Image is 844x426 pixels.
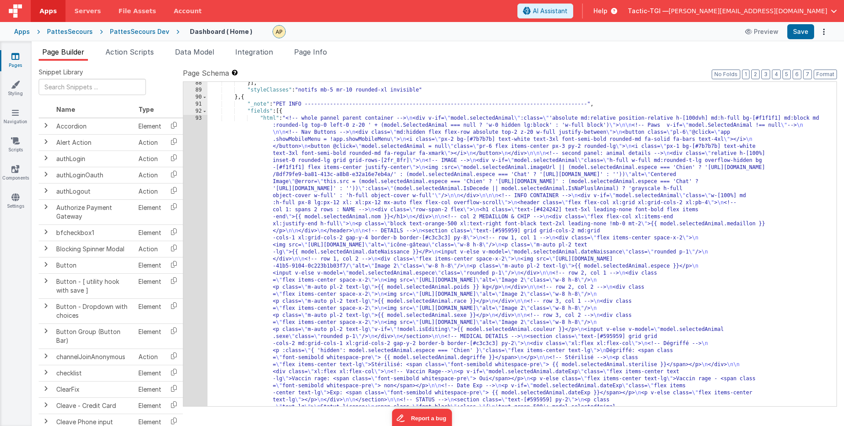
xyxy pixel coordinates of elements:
[135,323,165,349] td: Element
[53,224,135,241] td: bfcheckbox1
[183,101,207,108] div: 91
[803,70,812,79] button: 7
[135,397,165,414] td: Element
[751,70,760,79] button: 2
[135,257,165,273] td: Element
[53,273,135,298] td: Button - [ utility hook with save ]
[135,273,165,298] td: Element
[782,70,791,79] button: 5
[593,7,608,15] span: Help
[628,7,669,15] span: Tactic-TGI —
[533,7,568,15] span: AI Assistant
[183,108,207,115] div: 92
[47,27,93,36] div: PattesSecours
[818,26,830,38] button: Options
[235,48,273,56] span: Integration
[56,106,75,113] span: Name
[135,349,165,365] td: Action
[712,70,740,79] button: No Folds
[742,70,749,79] button: 1
[772,70,781,79] button: 4
[183,87,207,94] div: 89
[53,349,135,365] td: channelJoinAnonymous
[740,25,784,39] button: Preview
[53,183,135,199] td: authLogout
[110,27,169,36] div: PattesSecours Dev
[53,397,135,414] td: Cleave - Credit Card
[793,70,801,79] button: 6
[53,118,135,135] td: Accordion
[135,241,165,257] td: Action
[53,241,135,257] td: Blocking Spinner Modal
[294,48,327,56] span: Page Info
[761,70,770,79] button: 3
[135,151,165,167] td: Action
[190,28,252,35] h4: Dashboard ( Home )
[42,48,84,56] span: Page Builder
[135,381,165,397] td: Element
[135,199,165,224] td: Element
[628,7,837,15] button: Tactic-TGI — [PERSON_NAME][EMAIL_ADDRESS][DOMAIN_NAME]
[53,134,135,151] td: Alert Action
[183,68,229,78] span: Page Schema
[53,381,135,397] td: ClearFix
[135,224,165,241] td: Element
[53,167,135,183] td: authLoginOauth
[135,167,165,183] td: Action
[135,134,165,151] td: Action
[39,79,146,95] input: Search Snippets ...
[135,298,165,323] td: Element
[53,151,135,167] td: authLogin
[183,80,207,87] div: 88
[273,26,285,38] img: c78abd8586fb0502950fd3f28e86ae42
[135,118,165,135] td: Element
[787,24,814,39] button: Save
[135,365,165,381] td: Element
[53,365,135,381] td: checklist
[105,48,154,56] span: Action Scripts
[39,68,83,77] span: Snippet Library
[669,7,827,15] span: [PERSON_NAME][EMAIL_ADDRESS][DOMAIN_NAME]
[814,70,837,79] button: Format
[40,7,57,15] span: Apps
[517,4,573,18] button: AI Assistant
[14,27,30,36] div: Apps
[53,298,135,323] td: Button - Dropdown with choices
[175,48,214,56] span: Data Model
[53,323,135,349] td: Button Group (Button Bar)
[183,94,207,101] div: 90
[138,106,154,113] span: Type
[53,257,135,273] td: Button
[53,199,135,224] td: Authorize Payment Gateway
[119,7,156,15] span: File Assets
[135,183,165,199] td: Action
[74,7,101,15] span: Servers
